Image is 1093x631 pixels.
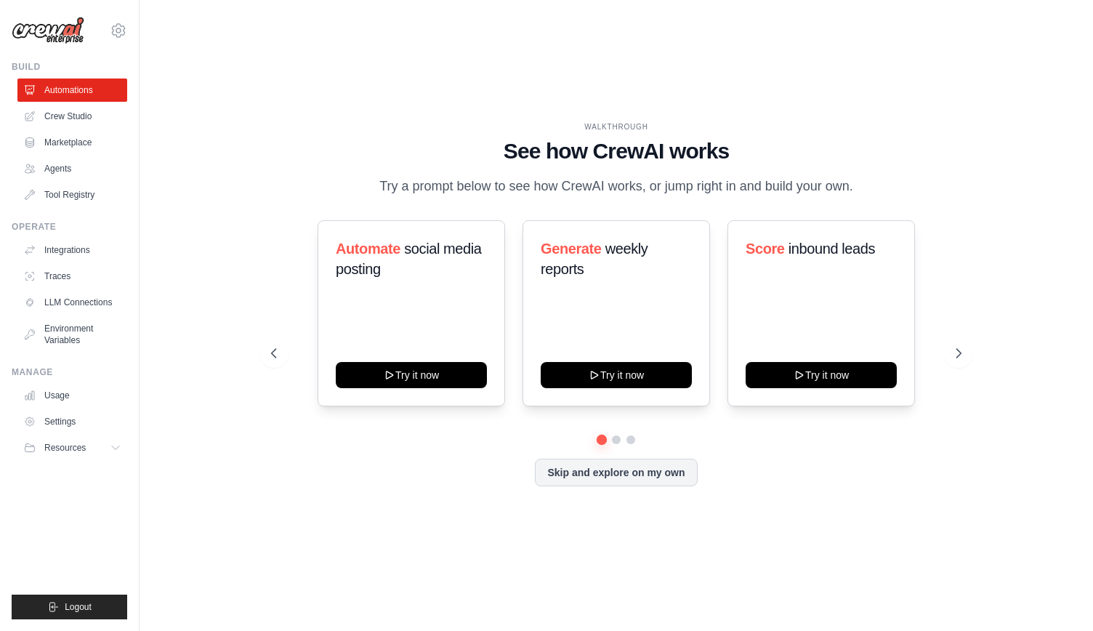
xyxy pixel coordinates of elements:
span: Generate [541,241,602,257]
div: Manage [12,366,127,378]
h1: See how CrewAI works [271,138,961,164]
a: Traces [17,265,127,288]
a: Marketplace [17,131,127,154]
a: Integrations [17,238,127,262]
a: Agents [17,157,127,180]
img: Logo [12,17,84,44]
span: Resources [44,442,86,454]
div: Operate [12,221,127,233]
div: WALKTHROUGH [271,121,961,132]
button: Try it now [336,362,487,388]
a: Automations [17,79,127,102]
span: inbound leads [789,241,875,257]
button: Try it now [746,362,897,388]
span: Automate [336,241,400,257]
button: Skip and explore on my own [535,459,697,486]
div: Build [12,61,127,73]
a: Tool Registry [17,183,127,206]
span: social media posting [336,241,482,277]
span: weekly reports [541,241,648,277]
span: Logout [65,601,92,613]
p: Try a prompt below to see how CrewAI works, or jump right in and build your own. [372,176,860,197]
a: Usage [17,384,127,407]
button: Try it now [541,362,692,388]
a: LLM Connections [17,291,127,314]
button: Logout [12,595,127,619]
span: Score [746,241,785,257]
a: Settings [17,410,127,433]
button: Resources [17,436,127,459]
a: Crew Studio [17,105,127,128]
a: Environment Variables [17,317,127,352]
